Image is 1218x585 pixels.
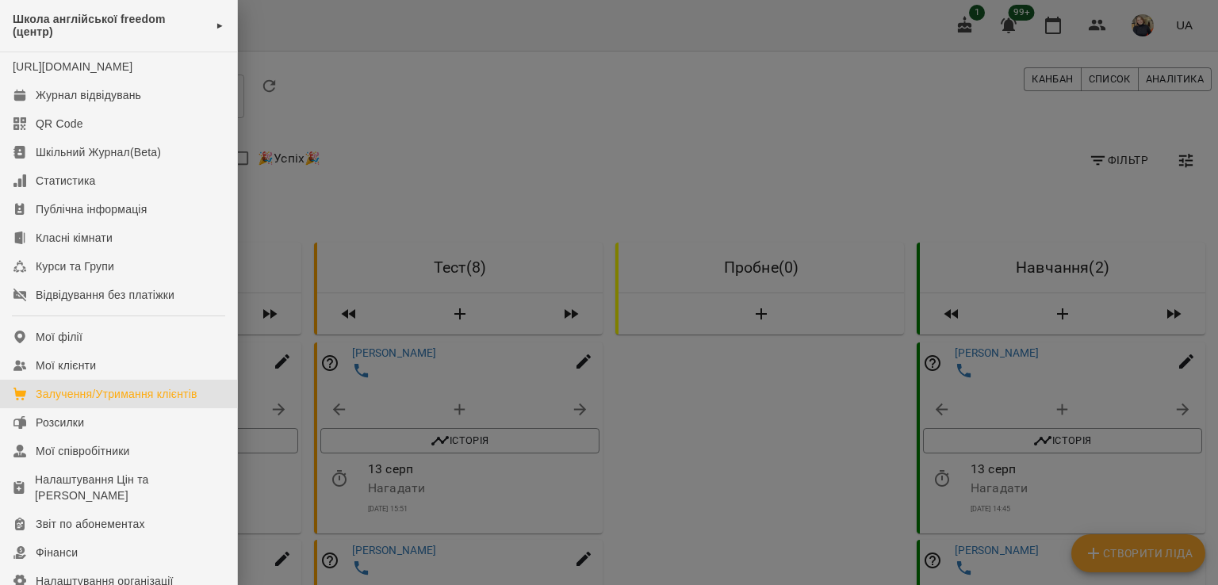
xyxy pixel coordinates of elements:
[36,545,78,560] div: Фінанси
[36,357,96,373] div: Мої клієнти
[216,19,224,32] span: ►
[36,386,197,402] div: Залучення/Утримання клієнтів
[36,201,147,217] div: Публічна інформація
[36,87,141,103] div: Журнал відвідувань
[13,60,132,73] a: [URL][DOMAIN_NAME]
[36,173,96,189] div: Статистика
[36,116,83,132] div: QR Code
[36,329,82,345] div: Мої філії
[36,443,130,459] div: Мої співробітники
[35,472,224,503] div: Налаштування Цін та [PERSON_NAME]
[13,13,208,39] span: Школа англійської freedom (центр)
[36,230,113,246] div: Класні кімнати
[36,258,114,274] div: Курси та Групи
[36,415,84,430] div: Розсилки
[36,144,161,160] div: Шкільний Журнал(Beta)
[36,516,145,532] div: Звіт по абонементах
[36,287,174,303] div: Відвідування без платіжки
